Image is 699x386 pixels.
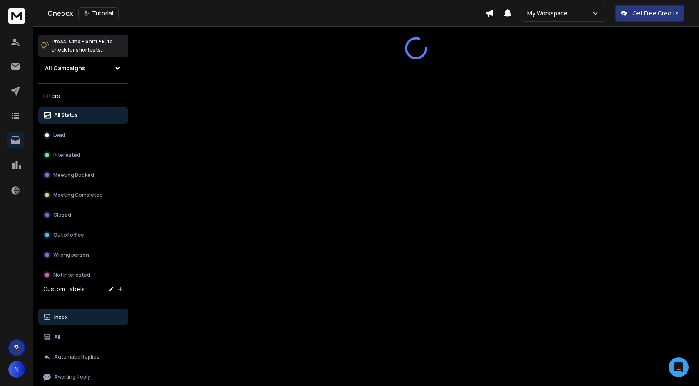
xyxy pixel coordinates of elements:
[52,37,113,54] p: Press to check for shortcuts.
[632,9,679,17] p: Get Free Credits
[54,354,99,360] p: Automatic Replies
[53,252,89,258] p: Wrong person
[8,361,25,378] button: N
[38,329,128,345] button: All
[53,192,103,198] p: Meeting Completed
[38,227,128,243] button: Out of office
[527,9,571,17] p: My Workspace
[38,167,128,183] button: Meeting Booked
[38,309,128,325] button: Inbox
[68,37,106,46] span: Cmd + Shift + k
[53,212,71,218] p: Closed
[38,147,128,163] button: Interested
[38,107,128,124] button: All Status
[53,272,90,278] p: Not Interested
[615,5,684,22] button: Get Free Credits
[54,334,60,340] p: All
[54,374,90,380] p: Awaiting Reply
[38,207,128,223] button: Closed
[45,64,85,72] h1: All Campaigns
[38,247,128,263] button: Wrong person
[53,132,65,139] p: Lead
[54,112,78,119] p: All Status
[669,357,689,377] div: Open Intercom Messenger
[38,127,128,144] button: Lead
[47,7,485,19] div: Onebox
[53,172,94,178] p: Meeting Booked
[54,314,68,320] p: Inbox
[43,285,85,293] h3: Custom Labels
[53,152,80,158] p: Interested
[78,7,119,19] button: Tutorial
[38,187,128,203] button: Meeting Completed
[38,60,128,77] button: All Campaigns
[38,267,128,283] button: Not Interested
[38,369,128,385] button: Awaiting Reply
[38,90,128,102] h3: Filters
[38,349,128,365] button: Automatic Replies
[53,232,84,238] p: Out of office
